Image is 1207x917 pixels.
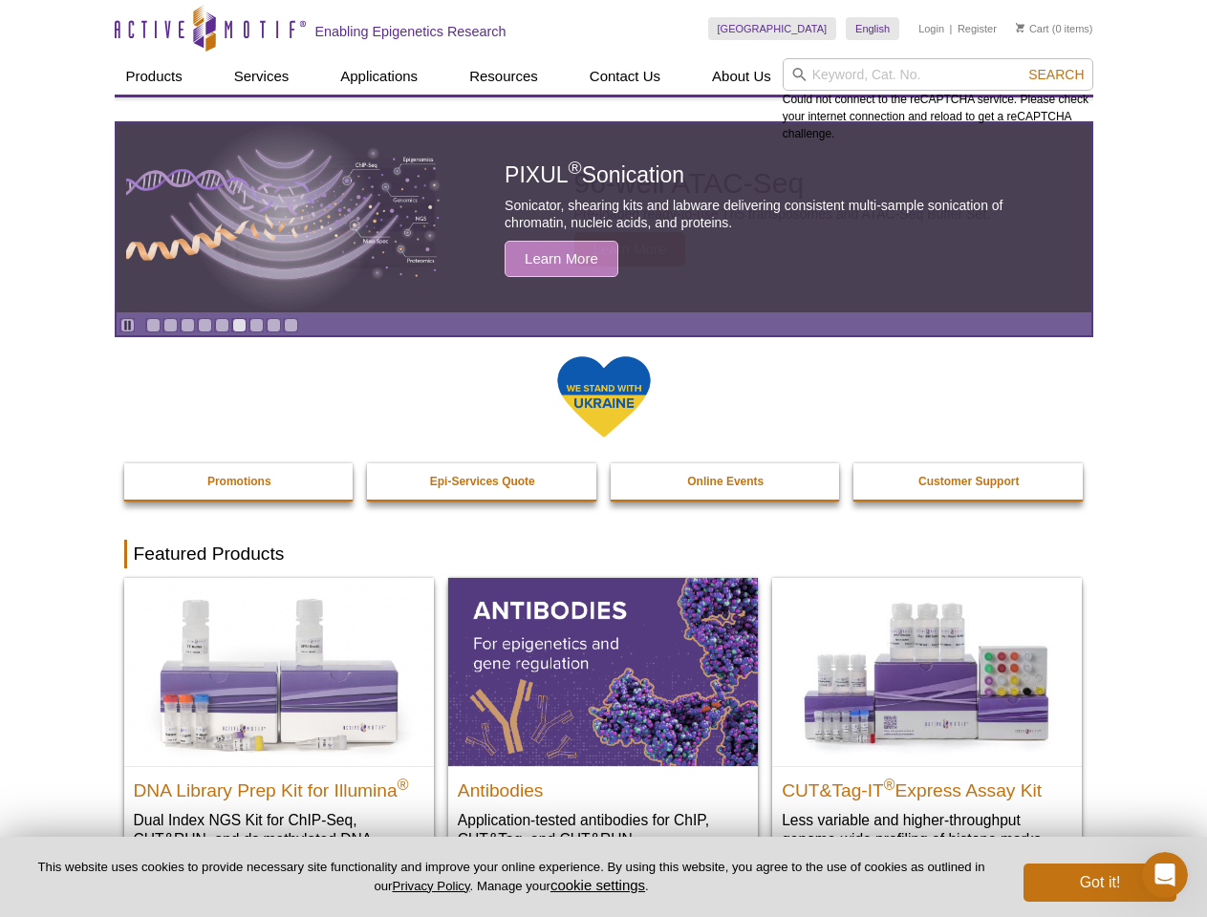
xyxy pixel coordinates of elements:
button: cookie settings [550,877,645,893]
button: Got it! [1024,864,1176,902]
img: All Antibodies [448,578,758,765]
p: Application-tested antibodies for ChIP, CUT&Tag, and CUT&RUN. [458,810,748,849]
a: PIXUL sonication PIXUL®Sonication Sonicator, shearing kits and labware delivering consistent mult... [117,123,1091,312]
a: Go to slide 3 [181,318,195,332]
h2: Antibodies [458,772,748,800]
img: DNA Library Prep Kit for Illumina [124,578,434,765]
h2: Enabling Epigenetics Research [315,23,507,40]
a: Promotions [124,463,356,500]
button: Search [1023,66,1089,83]
iframe: Intercom live chat [1142,852,1188,898]
strong: Customer Support [918,475,1019,488]
h2: DNA Library Prep Kit for Illumina [134,772,424,800]
img: Your Cart [1016,23,1024,32]
a: [GEOGRAPHIC_DATA] [708,17,837,40]
a: About Us [700,58,783,95]
input: Keyword, Cat. No. [783,58,1093,91]
strong: Online Events [687,475,764,488]
a: CUT&Tag-IT® Express Assay Kit CUT&Tag-IT®Express Assay Kit Less variable and higher-throughput ge... [772,578,1082,867]
p: Sonicator, shearing kits and labware delivering consistent multi-sample sonication of chromatin, ... [505,197,1047,231]
a: Go to slide 9 [284,318,298,332]
img: We Stand With Ukraine [556,354,652,439]
sup: ® [398,776,409,792]
a: Go to slide 7 [249,318,264,332]
a: Go to slide 6 [232,318,247,332]
a: Services [223,58,301,95]
span: PIXUL Sonication [505,162,684,187]
sup: ® [569,159,582,179]
a: DNA Library Prep Kit for Illumina DNA Library Prep Kit for Illumina® Dual Index NGS Kit for ChIP-... [124,578,434,886]
span: Learn More [505,241,618,277]
article: PIXUL Sonication [117,123,1091,312]
a: Customer Support [853,463,1085,500]
h2: Featured Products [124,540,1084,568]
a: Epi-Services Quote [367,463,598,500]
h2: CUT&Tag-IT Express Assay Kit [782,772,1072,800]
a: Online Events [611,463,842,500]
li: | [950,17,953,40]
strong: Promotions [207,475,271,488]
a: Go to slide 4 [198,318,212,332]
a: Privacy Policy [392,879,469,893]
a: Login [918,22,944,35]
a: Go to slide 1 [146,318,161,332]
a: Toggle autoplay [120,318,135,332]
a: Go to slide 2 [163,318,178,332]
a: Contact Us [578,58,672,95]
li: (0 items) [1016,17,1093,40]
a: Go to slide 8 [267,318,281,332]
a: Resources [458,58,550,95]
span: Search [1028,67,1084,82]
div: Could not connect to the reCAPTCHA service. Please check your internet connection and reload to g... [783,58,1093,142]
img: CUT&Tag-IT® Express Assay Kit [772,578,1082,765]
img: PIXUL sonication [126,122,442,313]
a: Register [958,22,997,35]
p: This website uses cookies to provide necessary site functionality and improve your online experie... [31,859,992,895]
a: Go to slide 5 [215,318,229,332]
sup: ® [884,776,895,792]
a: Applications [329,58,429,95]
a: All Antibodies Antibodies Application-tested antibodies for ChIP, CUT&Tag, and CUT&RUN. [448,578,758,867]
p: Less variable and higher-throughput genome-wide profiling of histone marks​. [782,810,1072,849]
a: English [846,17,899,40]
a: Products [115,58,194,95]
strong: Epi-Services Quote [430,475,535,488]
a: Cart [1016,22,1049,35]
p: Dual Index NGS Kit for ChIP-Seq, CUT&RUN, and ds methylated DNA assays. [134,810,424,868]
